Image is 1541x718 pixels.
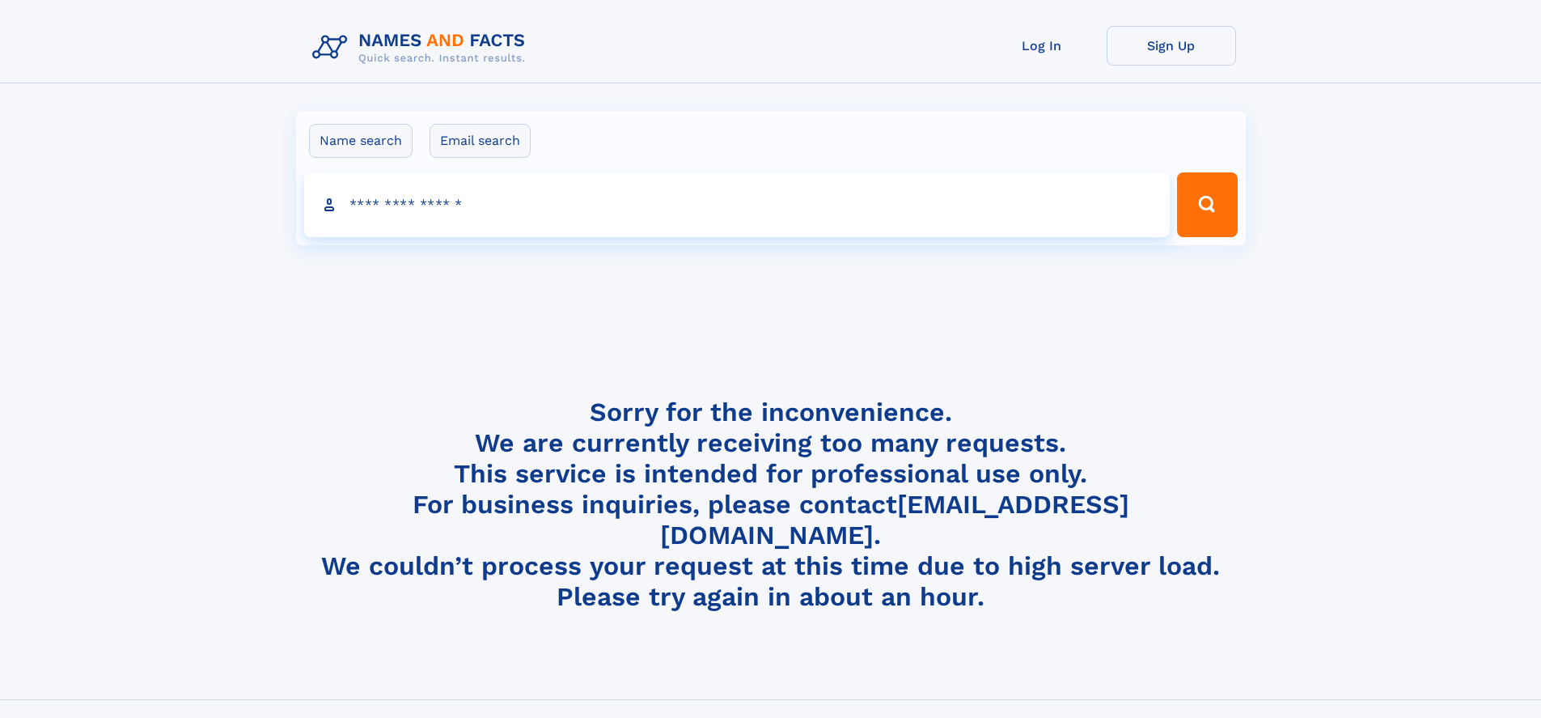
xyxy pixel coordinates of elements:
[309,124,413,158] label: Name search
[977,26,1107,66] a: Log In
[1177,172,1237,237] button: Search Button
[304,172,1171,237] input: search input
[660,489,1129,550] a: [EMAIL_ADDRESS][DOMAIN_NAME]
[306,397,1236,613] h4: Sorry for the inconvenience. We are currently receiving too many requests. This service is intend...
[1107,26,1236,66] a: Sign Up
[306,26,539,70] img: Logo Names and Facts
[430,124,531,158] label: Email search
